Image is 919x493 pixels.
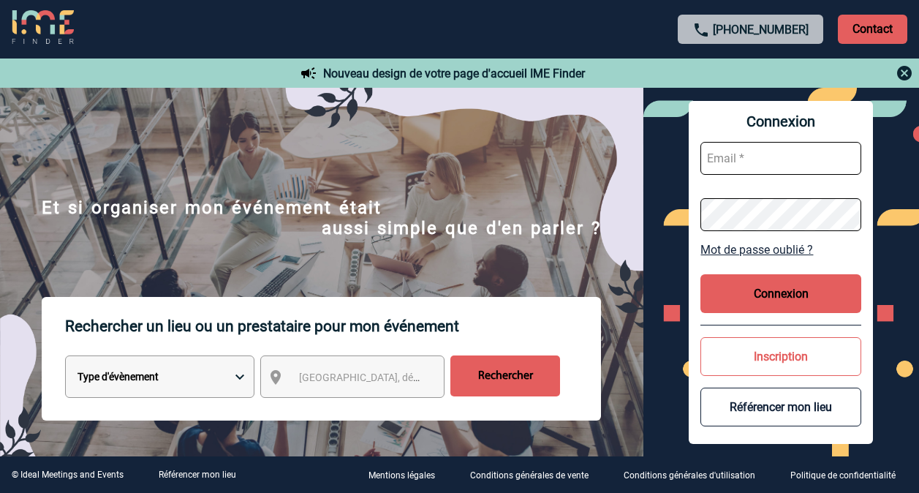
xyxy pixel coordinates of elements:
[470,471,589,481] p: Conditions générales de vente
[357,468,458,482] a: Mentions légales
[458,468,612,482] a: Conditions générales de vente
[838,15,907,44] p: Contact
[700,113,861,130] span: Connexion
[779,468,919,482] a: Politique de confidentialité
[700,337,861,376] button: Inscription
[790,471,896,481] p: Politique de confidentialité
[700,274,861,313] button: Connexion
[713,23,809,37] a: [PHONE_NUMBER]
[450,355,560,396] input: Rechercher
[700,388,861,426] button: Référencer mon lieu
[368,471,435,481] p: Mentions légales
[700,142,861,175] input: Email *
[624,471,755,481] p: Conditions générales d'utilisation
[692,21,710,39] img: call-24-px.png
[612,468,779,482] a: Conditions générales d'utilisation
[159,470,236,480] a: Référencer mon lieu
[12,470,124,480] div: © Ideal Meetings and Events
[700,243,861,257] a: Mot de passe oublié ?
[299,372,502,383] span: [GEOGRAPHIC_DATA], département, région...
[65,297,601,355] p: Rechercher un lieu ou un prestataire pour mon événement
